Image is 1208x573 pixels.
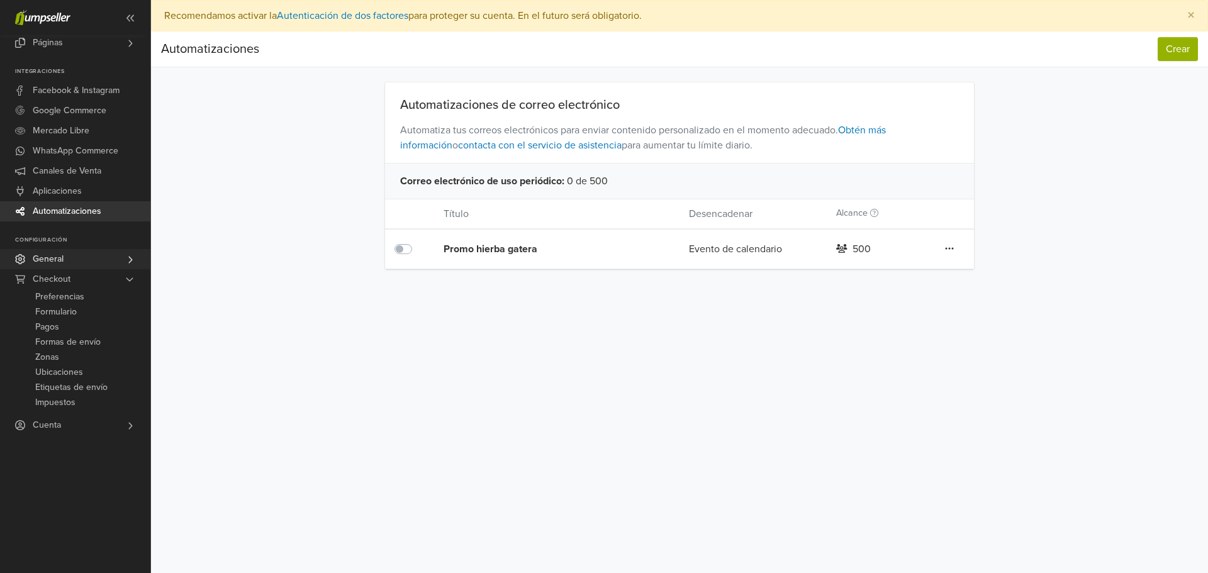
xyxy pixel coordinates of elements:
[33,141,118,161] span: WhatsApp Commerce
[458,139,622,152] a: contacta con el servicio de asistencia
[434,206,679,221] div: Título
[679,206,827,221] div: Desencadenar
[385,113,975,163] span: Automatiza tus correos electrónicos para enviar contenido personalizado en el momento adecuado. o...
[33,33,63,53] span: Páginas
[1187,6,1195,25] span: ×
[35,289,84,304] span: Preferencias
[33,121,89,141] span: Mercado Libre
[33,161,101,181] span: Canales de Venta
[35,320,59,335] span: Pagos
[35,395,75,410] span: Impuestos
[1175,1,1207,31] button: Close
[35,304,77,320] span: Formulario
[33,201,101,221] span: Automatizaciones
[33,181,82,201] span: Aplicaciones
[385,163,975,199] div: 0 de 500
[35,380,108,395] span: Etiquetas de envío
[679,242,827,257] div: Evento de calendario
[35,350,59,365] span: Zonas
[161,36,259,62] div: Automatizaciones
[400,174,564,189] span: Correo electrónico de uso periódico :
[33,249,64,269] span: General
[444,242,640,257] div: Promo hierba gatera
[1158,37,1198,61] button: Crear
[853,242,871,257] div: 500
[385,97,975,113] div: Automatizaciones de correo electrónico
[836,206,878,220] label: Alcance
[277,9,408,22] a: Autenticación de dos factores
[15,68,150,75] p: Integraciones
[33,415,61,435] span: Cuenta
[15,236,150,244] p: Configuración
[33,269,70,289] span: Checkout
[33,81,120,101] span: Facebook & Instagram
[35,335,101,350] span: Formas de envío
[35,365,83,380] span: Ubicaciones
[33,101,106,121] span: Google Commerce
